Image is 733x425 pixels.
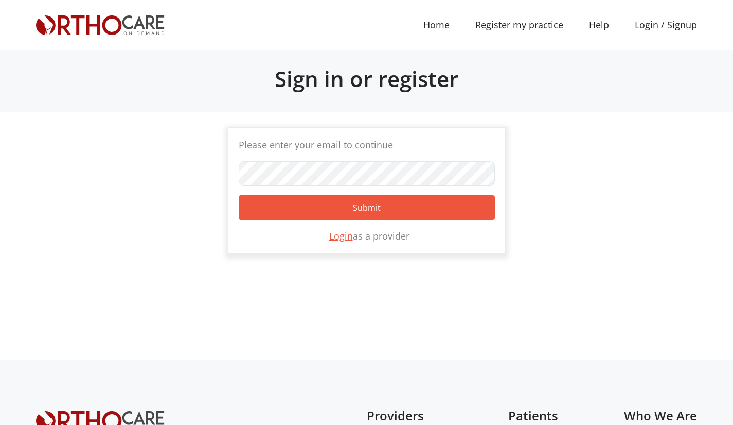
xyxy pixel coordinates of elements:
h5: Patients [508,409,570,423]
button: Submit [239,195,495,220]
a: Home [410,13,462,37]
h5: Providers [367,409,455,423]
h2: Sign in or register [36,66,697,92]
a: Register my practice [462,13,576,37]
a: Login / Signup [622,18,710,32]
a: Help [576,13,622,37]
span: as a provider [324,230,409,242]
h5: Who We Are [624,409,697,423]
p: Please enter your email to continue [239,138,495,152]
a: Login [329,230,353,242]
